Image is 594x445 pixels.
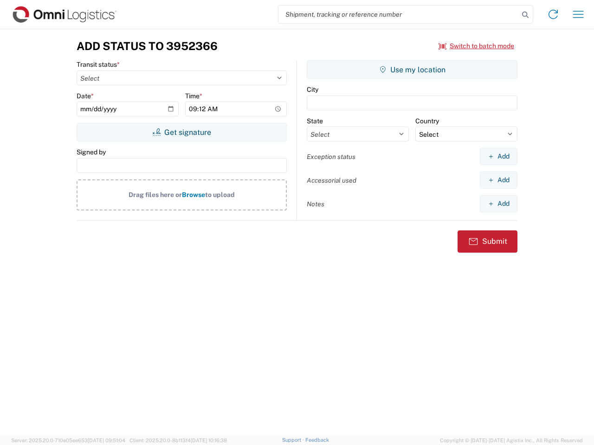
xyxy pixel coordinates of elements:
[185,92,202,100] label: Time
[307,153,355,161] label: Exception status
[439,38,514,54] button: Switch to batch mode
[11,438,125,443] span: Server: 2025.20.0-710e05ee653
[307,117,323,125] label: State
[205,191,235,198] span: to upload
[129,191,182,198] span: Drag files here or
[458,230,517,253] button: Submit
[480,172,517,189] button: Add
[415,117,439,125] label: Country
[88,438,125,443] span: [DATE] 09:51:04
[307,60,517,79] button: Use my location
[77,123,287,141] button: Get signature
[182,191,205,198] span: Browse
[480,148,517,165] button: Add
[307,85,318,94] label: City
[129,438,227,443] span: Client: 2025.20.0-8b113f4
[305,437,329,443] a: Feedback
[77,92,94,100] label: Date
[191,438,227,443] span: [DATE] 10:16:38
[278,6,519,23] input: Shipment, tracking or reference number
[480,195,517,212] button: Add
[77,60,120,69] label: Transit status
[77,39,218,53] h3: Add Status to 3952366
[282,437,305,443] a: Support
[440,436,583,445] span: Copyright © [DATE]-[DATE] Agistix Inc., All Rights Reserved
[307,176,356,184] label: Accessorial used
[77,148,106,156] label: Signed by
[307,200,324,208] label: Notes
